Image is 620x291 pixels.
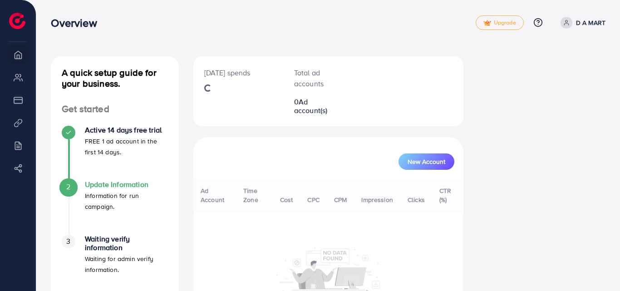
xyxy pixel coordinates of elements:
p: D A MART [576,17,605,28]
a: D A MART [557,17,605,29]
span: New Account [408,158,445,165]
span: 2 [66,182,70,192]
h4: Get started [51,104,179,115]
a: tickUpgrade [476,15,524,30]
button: New Account [399,153,454,170]
span: Upgrade [483,20,516,26]
h4: A quick setup guide for your business. [51,67,179,89]
h3: Overview [51,16,104,30]
li: Waiting verify information [51,235,179,289]
h4: Update Information [85,180,168,189]
h4: Waiting verify information [85,235,168,252]
span: 3 [66,236,70,247]
p: Total ad accounts [294,67,340,89]
p: Waiting for admin verify information. [85,253,168,275]
li: Active 14 days free trial [51,126,179,180]
p: FREE 1 ad account in the first 14 days. [85,136,168,158]
p: Information for run campaign. [85,190,168,212]
span: Ad account(s) [294,97,328,115]
li: Update Information [51,180,179,235]
img: tick [483,20,491,26]
img: logo [9,13,25,29]
p: [DATE] spends [204,67,272,78]
h4: Active 14 days free trial [85,126,168,134]
h2: 0 [294,98,340,115]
